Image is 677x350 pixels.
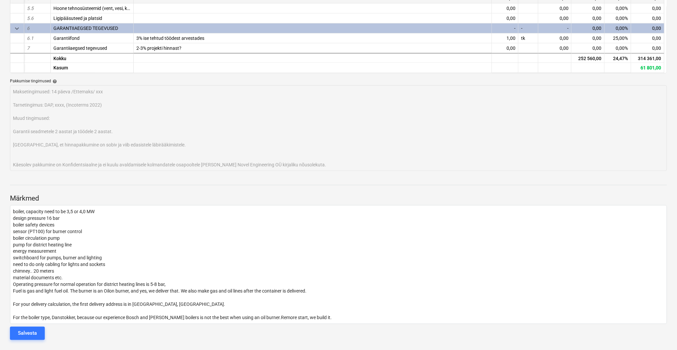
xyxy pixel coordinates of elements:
[572,4,605,14] div: 0,00
[10,327,45,340] button: Salvesta
[572,24,605,34] div: 0,00
[538,4,572,14] div: 0,00
[492,14,518,24] div: 0,00
[572,44,605,53] div: 0,00
[13,222,54,227] span: boiler safety devices
[492,24,518,34] div: -
[27,36,34,41] span: 6.1
[13,209,95,214] span: boiler, capacity need to be 3,5 or 4,0 MW
[10,194,667,203] p: Märkmed
[538,34,572,44] div: 0,00
[53,36,80,41] span: Garantiifond
[136,36,204,41] span: 3% ise tehtud töödest arvestades
[13,262,105,267] span: need to do only cabling for lights and sockets
[644,318,677,350] iframe: Chat Widget
[13,255,102,261] span: switchboard for pumps, burner and lighting
[631,53,664,63] div: 314 361,00
[13,302,225,307] span: For your delivery calculation, the first delivery address is in [GEOGRAPHIC_DATA], [GEOGRAPHIC_DA...
[572,34,605,44] div: 0,00
[631,4,664,14] div: 0,00
[13,275,63,281] span: material documents etc.
[605,44,631,53] div: 0,00%
[51,79,57,84] span: help
[51,53,134,63] div: Kokku
[13,229,82,234] span: sensor (PT100) for burner control
[518,34,538,44] div: tk
[492,4,518,14] div: 0,00
[572,53,605,63] div: 252 560,00
[538,24,572,34] div: -
[53,26,118,31] span: GARANTIIAEGSED TEGEVUSED
[13,235,60,241] span: boiler circulation pump
[631,34,664,44] div: 0,00
[13,289,306,294] span: Fuel is gas and light fuel oil. The burner is an Oilon burner, and yes, we deliver that. We also ...
[644,318,677,350] div: Vestlusvidin
[492,34,518,44] div: 1,00
[27,16,34,21] span: 5.6
[631,44,664,53] div: 0,00
[136,46,181,51] span: 2-3% projekti hinnast?
[13,315,332,320] span: For the boiler type, Danstokker, because our experience Bosch and [PERSON_NAME] boilers is not th...
[18,329,37,338] div: Salvesta
[605,4,631,14] div: 0,00%
[53,46,107,51] span: Garantiiaegsed tegevused
[572,14,605,24] div: 0,00
[27,46,30,51] span: 7
[631,14,664,24] div: 0,00
[13,249,56,254] span: energy measurement
[631,63,664,73] div: 61 801,00
[492,44,518,53] div: 0,00
[631,24,664,34] div: 0,00
[605,24,631,34] div: 0,00%
[538,44,572,53] div: 0,00
[13,269,54,274] span: chimney.. 20 meters
[13,282,166,287] span: Operating pressure for normal operation for district heating lines is 5-8 bar,
[605,34,631,44] div: 25,00%
[605,53,631,63] div: 24,47%
[27,26,30,31] span: 6
[51,63,134,73] div: Kasum
[13,25,21,33] span: Ahenda kategooria
[27,6,34,11] span: 5.5
[605,14,631,24] div: 0,00%
[10,79,667,84] div: Pakkumise tingimused
[518,24,538,34] div: -
[10,85,667,171] textarea: Maksetingimused: 14 päeva /Ettemaks/ xxx Tarnetingimus: DAP, xxxx, (Incoterms 2022) Muud tingimus...
[13,216,60,221] span: design pressure 16 bar
[53,6,171,11] span: Hoone tehnosüsteemid (vent, vesi, küte, valve, video, ATS)
[13,242,72,247] span: pump for district heating line
[53,16,102,21] span: Ligipääsuteed ja platsid
[538,14,572,24] div: 0,00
